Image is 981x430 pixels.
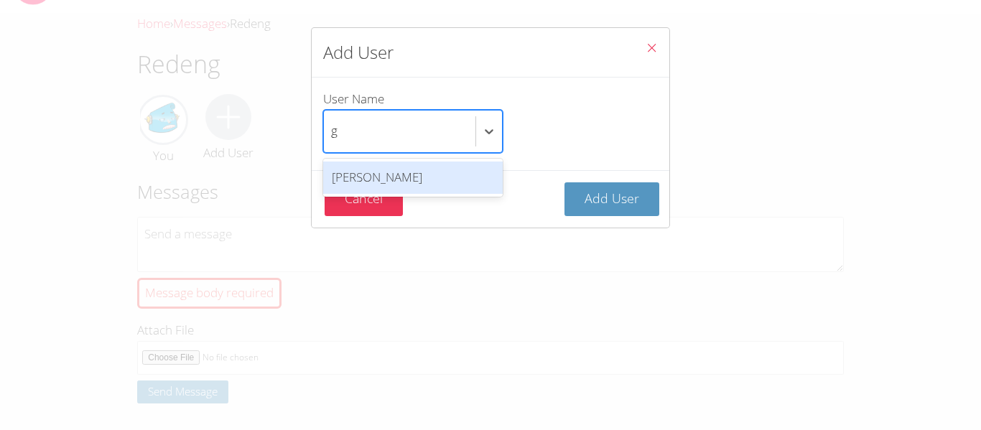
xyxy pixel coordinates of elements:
[325,182,403,216] button: Cancel
[634,28,669,72] button: Close
[323,39,394,65] h2: Add User
[585,190,639,207] span: Add User
[564,182,659,216] button: Add User
[323,162,503,194] div: [PERSON_NAME]
[331,115,339,148] input: User Name
[323,90,384,107] span: User Name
